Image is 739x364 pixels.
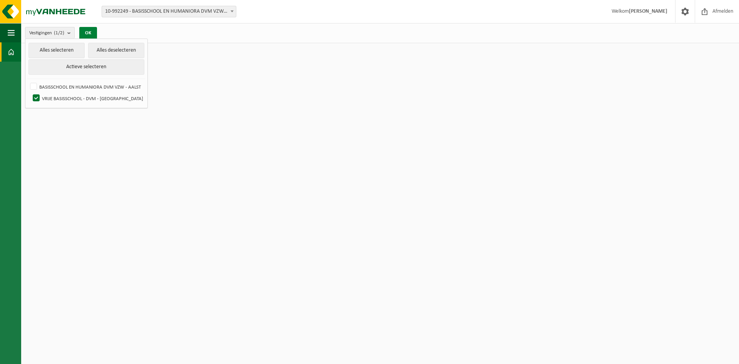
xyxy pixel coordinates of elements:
span: Vestigingen [29,27,64,39]
strong: [PERSON_NAME] [629,8,667,14]
button: OK [79,27,97,39]
button: Alles deselecteren [88,43,144,58]
button: Alles selecteren [28,43,85,58]
label: VRIJE BASISSCHOOL - DVM - [GEOGRAPHIC_DATA] [31,92,144,104]
span: 10-992249 - BASISSCHOOL EN HUMANIORA DVM VZW - AALST [102,6,236,17]
button: Vestigingen(1/2) [25,27,75,39]
count: (1/2) [54,30,64,35]
label: BASISSCHOOL EN HUMANIORA DVM VZW - AALST [28,81,144,92]
button: Actieve selecteren [28,59,144,75]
